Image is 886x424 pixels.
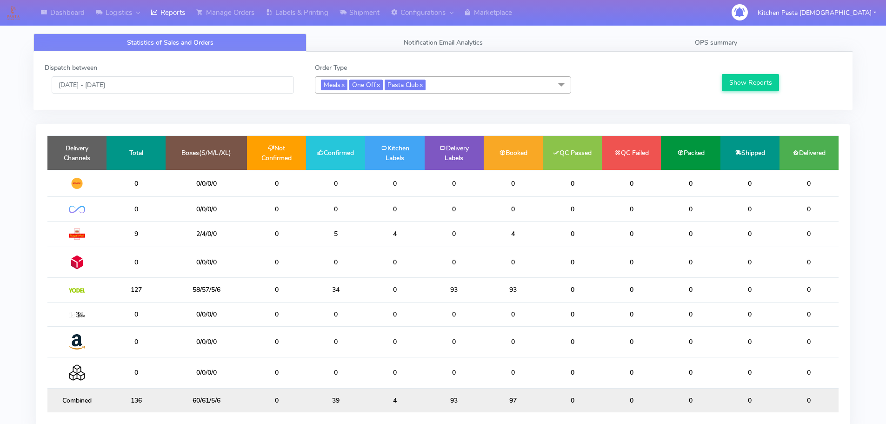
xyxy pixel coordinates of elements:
td: 0 [602,247,661,277]
td: 0 [661,221,720,247]
td: 0 [425,302,484,326]
td: 0 [107,197,166,221]
td: 0 [247,170,306,197]
td: 0 [661,197,720,221]
td: 0 [107,302,166,326]
td: 0 [661,302,720,326]
td: 0 [247,326,306,357]
td: 0 [543,326,602,357]
td: 0 [543,388,602,412]
td: 0 [543,247,602,277]
td: 93 [484,278,543,302]
td: 0 [720,247,779,277]
td: 0 [602,221,661,247]
td: 0 [247,357,306,388]
td: 0 [661,247,720,277]
td: 0 [779,278,839,302]
td: 0 [779,302,839,326]
span: One Off [349,80,383,90]
td: 0 [107,247,166,277]
button: Kitchen Pasta [DEMOGRAPHIC_DATA] [751,3,883,22]
td: 136 [107,388,166,412]
td: 0 [247,221,306,247]
td: Not Confirmed [247,136,306,170]
span: Meals [321,80,347,90]
td: 0 [661,326,720,357]
button: Show Reports [722,74,779,91]
td: Boxes(S/M/L/XL) [166,136,247,170]
td: Packed [661,136,720,170]
span: Notification Email Analytics [404,38,483,47]
td: 93 [425,388,484,412]
td: 0 [779,357,839,388]
td: 34 [306,278,365,302]
td: 0 [425,221,484,247]
td: 0 [779,170,839,197]
td: 0 [484,197,543,221]
td: 0 [661,388,720,412]
td: 0 [720,326,779,357]
td: 0 [661,357,720,388]
td: 0 [720,357,779,388]
td: 0/0/0/0 [166,197,247,221]
input: Pick the Daterange [52,76,294,94]
td: Shipped [720,136,779,170]
td: Total [107,136,166,170]
td: 0/0/0/0 [166,357,247,388]
label: Order Type [315,63,347,73]
td: 0 [543,170,602,197]
img: DPD [69,254,85,270]
td: 0 [306,302,365,326]
td: 0 [543,278,602,302]
td: 0 [720,197,779,221]
td: 0 [306,197,365,221]
td: QC Failed [602,136,661,170]
td: 0 [720,221,779,247]
td: 0 [779,388,839,412]
td: 60/61/5/6 [166,388,247,412]
td: 0 [306,326,365,357]
td: 0 [365,357,424,388]
td: 0 [425,170,484,197]
td: 2/4/0/0 [166,221,247,247]
label: Dispatch between [45,63,97,73]
td: 0 [484,357,543,388]
td: 0 [107,170,166,197]
span: Pasta Club [385,80,426,90]
td: 0 [107,326,166,357]
td: 0 [365,170,424,197]
td: 0 [365,326,424,357]
img: Amazon [69,334,85,350]
td: 0 [602,170,661,197]
img: Collection [69,364,85,381]
td: 4 [484,221,543,247]
td: 0 [365,302,424,326]
td: 0 [602,278,661,302]
td: 4 [365,221,424,247]
td: 0 [107,357,166,388]
td: 0 [720,302,779,326]
td: 0 [484,247,543,277]
td: 0 [425,357,484,388]
td: 0 [602,326,661,357]
td: 0 [720,170,779,197]
span: OPS summary [695,38,737,47]
td: Delivery Labels [425,136,484,170]
td: 93 [425,278,484,302]
td: 5 [306,221,365,247]
td: 0 [543,197,602,221]
td: Delivery Channels [47,136,107,170]
td: 127 [107,278,166,302]
td: 0 [365,247,424,277]
td: 0/0/0/0 [166,170,247,197]
img: DHL [69,177,85,189]
td: 0 [661,278,720,302]
td: 0 [602,197,661,221]
td: 0 [247,197,306,221]
td: Confirmed [306,136,365,170]
td: 0 [247,278,306,302]
img: OnFleet [69,206,85,214]
td: 0 [661,170,720,197]
td: 4 [365,388,424,412]
td: 39 [306,388,365,412]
